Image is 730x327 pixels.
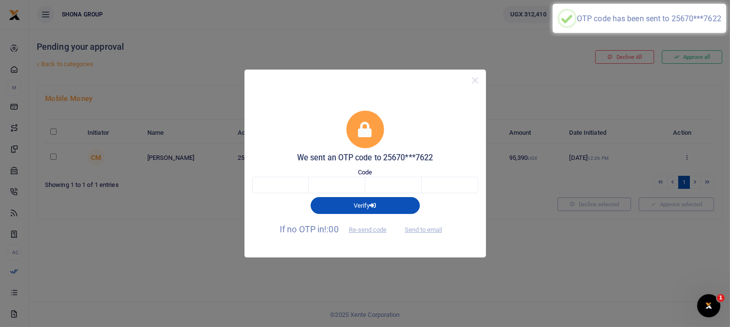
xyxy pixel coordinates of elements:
[697,294,720,317] iframe: Intercom live chat
[468,73,482,87] button: Close
[311,197,420,213] button: Verify
[577,14,721,23] div: OTP code has been sent to 25670***7622
[280,224,395,234] span: If no OTP in
[252,153,478,163] h5: We sent an OTP code to 25670***7622
[358,168,372,177] label: Code
[324,224,338,234] span: !:00
[717,294,725,302] span: 1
